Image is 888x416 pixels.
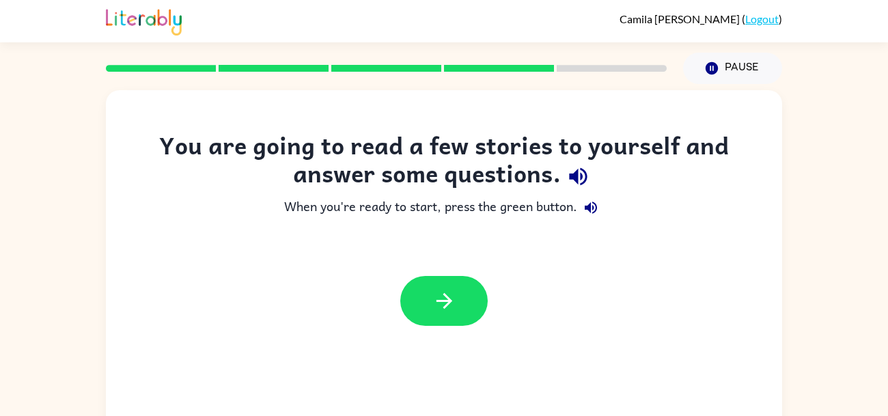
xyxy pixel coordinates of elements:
div: You are going to read a few stories to yourself and answer some questions. [133,131,755,194]
span: Camila [PERSON_NAME] [620,12,742,25]
img: Literably [106,5,182,36]
button: Pause [683,53,782,84]
div: ( ) [620,12,782,25]
div: When you're ready to start, press the green button. [133,194,755,221]
a: Logout [745,12,779,25]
